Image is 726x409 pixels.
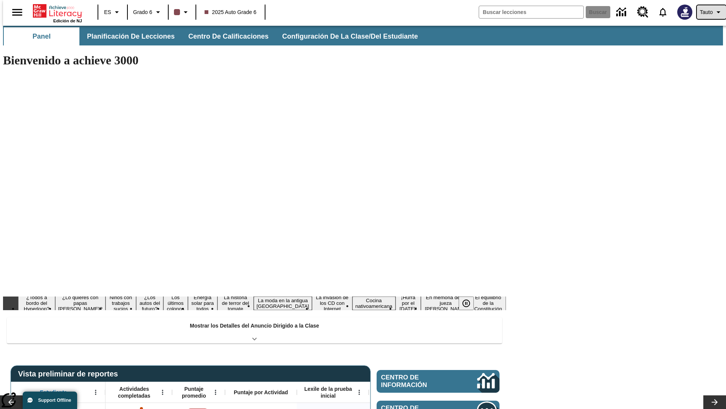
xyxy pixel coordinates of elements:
span: Support Offline [38,398,71,403]
span: Puntaje promedio [176,386,212,399]
button: Diapositiva 7 La historia de terror del tomate [217,293,254,313]
button: Diapositiva 9 La invasión de los CD con Internet [312,293,352,313]
button: Abrir menú [90,387,101,398]
a: Centro de recursos, Se abrirá en una pestaña nueva. [633,2,653,22]
button: Carrusel de lecciones, seguir [703,395,726,409]
a: Centro de información [612,2,633,23]
span: Edición de NJ [53,19,82,23]
button: Diapositiva 10 Cocina nativoamericana [352,297,396,310]
button: Diapositiva 12 En memoria de la jueza O'Connor [421,293,470,313]
button: Planificación de lecciones [81,27,181,45]
button: Pausar [459,297,474,310]
button: Diapositiva 3 Niños con trabajos sucios [105,293,136,313]
a: Notificaciones [653,2,673,22]
a: Centro de información [377,370,500,393]
button: Abrir el menú lateral [6,1,28,23]
button: El color de la clase es café oscuro. Cambiar el color de la clase. [171,5,193,19]
button: Centro de calificaciones [182,27,275,45]
button: Diapositiva 11 ¡Hurra por el Día de la Constitución! [396,293,421,313]
p: Mostrar los Detalles del Anuncio Dirigido a la Clase [190,322,319,330]
button: Configuración de la clase/del estudiante [276,27,424,45]
button: Diapositiva 4 ¿Los autos del futuro? [136,293,163,313]
button: Abrir menú [354,387,365,398]
span: ES [104,8,111,16]
span: Centro de información [381,374,452,389]
div: Subbarra de navegación [3,26,723,45]
button: Diapositiva 1 ¿Todos a bordo del Hyperloop? [18,293,55,313]
div: Subbarra de navegación [3,27,425,45]
a: Portada [33,3,82,19]
button: Grado: Grado 6, Elige un grado [130,5,166,19]
input: Buscar campo [479,6,583,18]
span: 2025 Auto Grade 6 [205,8,257,16]
button: Abrir menú [157,387,168,398]
img: Avatar [677,5,692,20]
span: Grado 6 [133,8,152,16]
button: Diapositiva 13 El equilibrio de la Constitución [470,293,506,313]
button: Abrir menú [210,387,221,398]
button: Diapositiva 5 Los últimos colonos [163,293,188,313]
div: Portada [33,3,82,23]
button: Diapositiva 8 La moda en la antigua Roma [254,297,312,310]
div: Pausar [459,297,481,310]
span: Vista preliminar de reportes [18,370,122,378]
h1: Bienvenido a achieve 3000 [3,53,506,67]
span: Lexile de la prueba inicial [301,386,356,399]
span: Actividades completadas [109,386,159,399]
span: Estudiante [40,389,67,396]
button: Escoja un nuevo avatar [673,2,697,22]
button: Diapositiva 6 Energía solar para todos [188,293,217,313]
button: Panel [4,27,79,45]
button: Support Offline [23,392,77,409]
button: Lenguaje: ES, Selecciona un idioma [101,5,125,19]
span: Tauto [700,8,713,16]
button: Perfil/Configuración [697,5,726,19]
button: Diapositiva 2 ¿Lo quieres con papas fritas? [55,293,105,313]
div: Mostrar los Detalles del Anuncio Dirigido a la Clase [7,317,502,343]
span: Puntaje por Actividad [234,389,288,396]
